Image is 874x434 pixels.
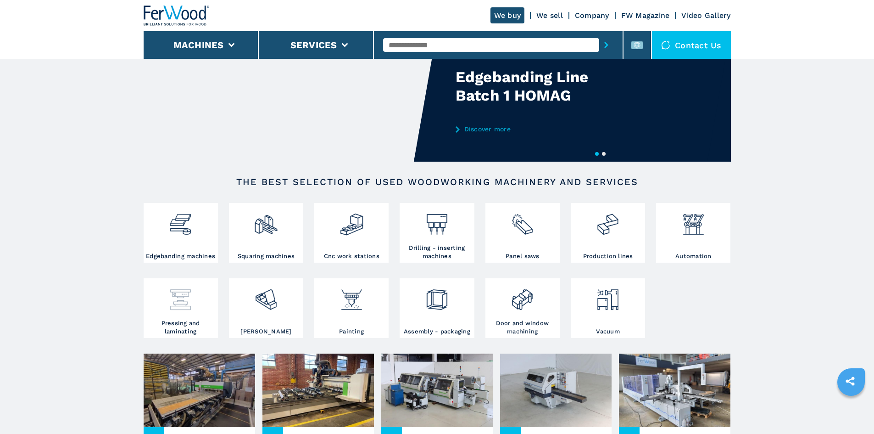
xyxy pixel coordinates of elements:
[835,393,867,427] iframe: Chat
[229,278,303,338] a: [PERSON_NAME]
[510,205,534,237] img: sezionatrici_2.png
[485,203,560,263] a: Panel saws
[254,281,278,312] img: levigatrici_2.png
[456,125,635,133] a: Discover more
[510,281,534,312] img: lavorazione_porte_finestre_2.png
[400,203,474,263] a: Drilling - inserting machines
[229,203,303,263] a: Squaring machines
[488,319,557,336] h3: Door and window machining
[400,278,474,338] a: Assembly - packaging
[596,327,620,336] h3: Vacuum
[506,252,540,260] h3: Panel saws
[571,203,645,263] a: Production lines
[324,252,379,260] h3: Cnc work stations
[681,11,730,20] a: Video Gallery
[599,34,613,56] button: submit-button
[596,205,620,237] img: linee_di_produzione_2.png
[314,203,389,263] a: Cnc work stations
[571,278,645,338] a: Vacuum
[404,327,470,336] h3: Assembly - packaging
[240,327,291,336] h3: [PERSON_NAME]
[656,203,730,263] a: Automation
[490,7,525,23] a: We buy
[262,354,374,427] img: ex customer site
[425,281,449,312] img: montaggio_imballaggio_2.png
[595,152,599,156] button: 1
[485,278,560,338] a: Door and window machining
[290,39,337,51] button: Services
[146,319,216,336] h3: Pressing and laminating
[144,278,218,338] a: Pressing and laminating
[596,281,620,312] img: aspirazione_1.png
[168,281,193,312] img: pressa-strettoia.png
[619,354,730,427] img: Show room
[144,6,210,26] img: Ferwood
[168,205,193,237] img: bordatrici_1.png
[500,354,612,427] img: Bargains
[839,370,862,393] a: sharethis
[402,244,472,260] h3: Drilling - inserting machines
[144,203,218,263] a: Edgebanding machines
[681,205,706,237] img: automazione.png
[602,152,606,156] button: 2
[314,278,389,338] a: Painting
[340,281,364,312] img: verniciatura_1.png
[621,11,670,20] a: FW Magazine
[340,205,364,237] img: centro_di_lavoro_cnc_2.png
[144,354,255,427] img: New arrivals
[339,327,364,336] h3: Painting
[173,39,224,51] button: Machines
[238,252,295,260] h3: Squaring machines
[146,252,215,260] h3: Edgebanding machines
[661,40,670,50] img: Contact us
[575,11,609,20] a: Company
[144,28,437,162] video: Your browser does not support the video tag.
[425,205,449,237] img: foratrici_inseritrici_2.png
[583,252,633,260] h3: Production lines
[254,205,278,237] img: squadratrici_2.png
[652,31,731,59] div: Contact us
[675,252,712,260] h3: Automation
[381,354,493,427] img: Promotions
[536,11,563,20] a: We sell
[173,176,701,187] h2: The best selection of used woodworking machinery and services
